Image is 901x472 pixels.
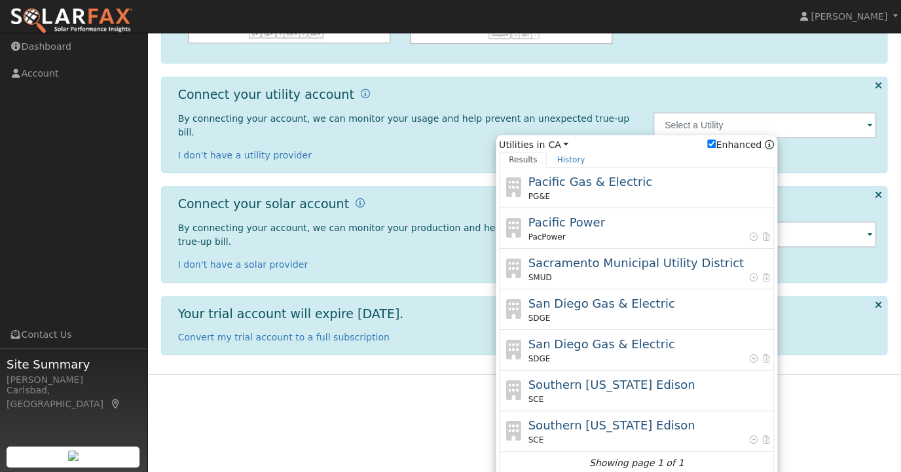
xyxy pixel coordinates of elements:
[528,297,674,310] span: San Diego Gas & Electric
[748,231,758,243] span: Enhanced Provider
[528,312,550,324] span: SDGE
[528,191,549,202] span: PG&E
[528,175,652,189] span: Pacific Gas & Electric
[7,373,140,387] div: [PERSON_NAME]
[178,306,404,321] h1: Your trial account will expire [DATE].
[748,353,758,365] span: Enhanced Provider
[528,256,743,270] span: Sacramento Municipal Utility District
[762,353,771,365] span: Has bill PDF's
[7,384,140,411] div: Carlsbad, [GEOGRAPHIC_DATA]
[178,259,308,270] a: I don't have a solar provider
[748,434,758,446] span: Enhanced Provider
[762,272,771,283] span: Has bill PDF's
[528,337,674,351] span: San Diego Gas & Electric
[528,272,551,283] span: SMUD
[762,231,771,243] span: Has bill PDF's
[499,152,547,168] a: Results
[528,378,695,391] span: Southern [US_STATE] Edison
[178,150,312,160] a: I don't have a utility provider
[528,353,550,365] span: SDGE
[10,7,133,35] img: SolarFax
[110,399,122,409] a: Map
[707,139,716,148] input: Enhanced
[707,138,762,152] label: Enhanced
[765,139,774,150] a: Enhanced Providers
[68,450,79,461] img: retrieve
[528,418,695,432] span: Southern [US_STATE] Edison
[178,113,629,137] span: By connecting your account, we can monitor your usage and help prevent an unexpected true-up bill.
[178,196,349,211] h1: Connect your solar account
[547,152,595,168] a: History
[7,355,140,373] span: Site Summary
[762,434,771,446] span: Has bill PDF's
[528,434,543,446] span: SCE
[548,138,568,152] a: CA
[528,393,543,405] span: SCE
[178,223,614,247] span: By connecting your account, we can monitor your production and help prevent an unexpected true-up...
[178,87,354,102] h1: Connect your utility account
[528,215,604,229] span: Pacific Power
[589,456,684,470] i: Showing page 1 of 1
[653,112,877,138] input: Select a Utility
[528,231,565,243] span: PacPower
[178,332,390,342] a: Convert my trial account to a full subscription
[499,138,774,152] span: Utilities in
[811,11,887,22] span: [PERSON_NAME]
[748,272,758,283] span: Enhanced Provider
[707,138,774,152] span: Show enhanced providers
